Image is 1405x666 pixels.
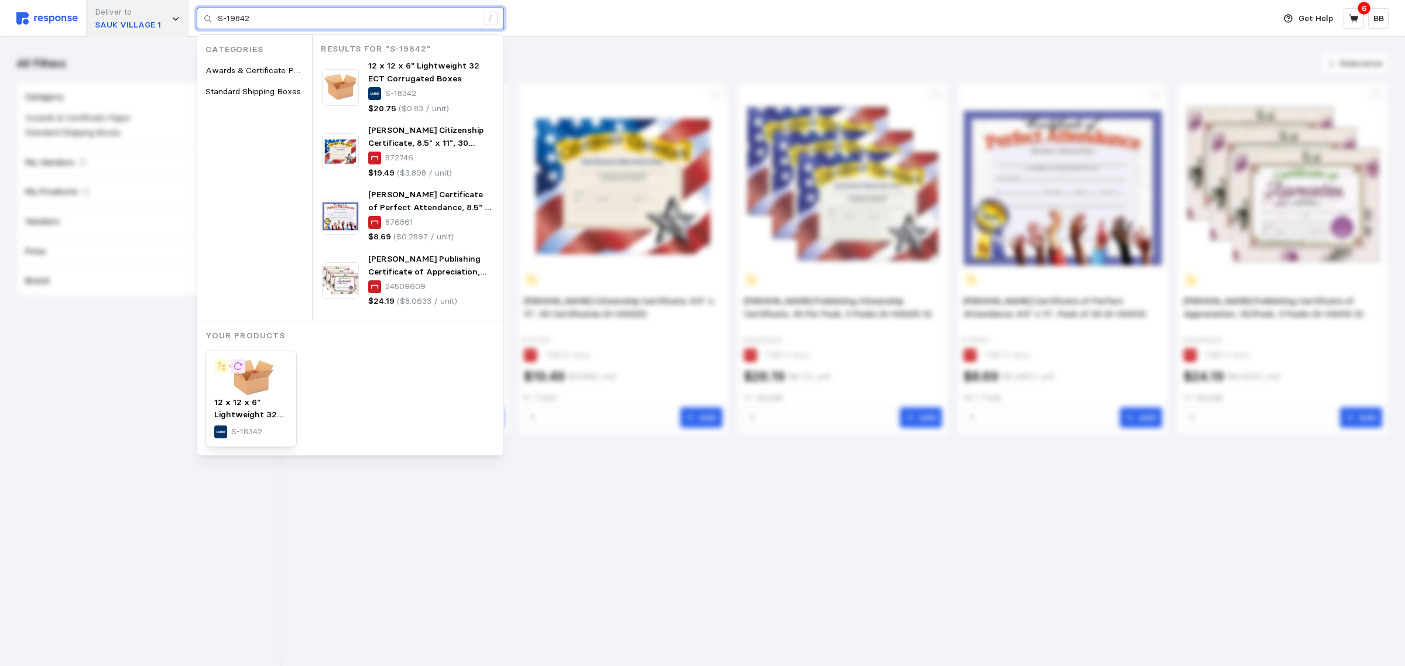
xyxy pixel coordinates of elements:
[385,152,413,164] p: 872746
[397,295,457,308] p: ($8.0633 / unit)
[1277,8,1340,30] button: Get Help
[214,359,288,396] img: S-18342
[205,43,312,56] p: Categories
[95,19,161,32] p: SAUK VILLAGE 1
[1362,2,1367,15] p: 6
[368,102,396,115] p: $20.75
[205,86,301,97] span: Standard Shipping Boxes
[1368,8,1389,29] button: BB
[368,231,391,243] p: $8.69
[385,280,426,293] p: 24509609
[231,425,262,438] p: S-18342
[205,65,311,75] span: Awards & Certificate Paper
[399,102,449,115] p: ($0.83 / unit)
[16,12,78,25] img: svg%3e
[385,87,416,100] p: S-18342
[397,167,452,180] p: ($3.898 / unit)
[368,189,491,225] span: [PERSON_NAME] Certificate of Perfect Attendance, 8.5" x 11", Pack of 30 (H-VA613)
[1373,12,1384,25] p: BB
[1298,12,1333,25] p: Get Help
[368,295,395,308] p: $24.19
[214,397,283,445] span: 12 x 12 x 6" Lightweight 32 ECT Corrugated Boxes
[95,6,161,19] p: Deliver to
[321,43,503,56] p: Results for "S-19842"
[218,8,477,29] input: Search for a product name or SKU
[322,198,359,235] img: m003577678_sc7
[322,69,359,106] img: S-18342
[393,231,454,243] p: ($0.2897 / unit)
[322,133,359,170] img: 24AF60D3-3985-4480-AE56D0DD6F68EEE1_sc7
[368,167,395,180] p: $19.49
[385,216,413,229] p: 876861
[368,125,484,160] span: [PERSON_NAME] Citizenship Certificate, 8.5" x 11", 30 Certificates (H-VA525)
[322,262,359,299] img: sp147475409_sc7
[205,329,503,342] p: Your Products
[368,253,491,289] span: [PERSON_NAME] Publishing Certificate of Appreciation, 30/Pack, 3 Packs (H-VA614-3)
[484,12,498,26] div: /
[368,60,479,84] span: 12 x 12 x 6" Lightweight 32 ECT Corrugated Boxes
